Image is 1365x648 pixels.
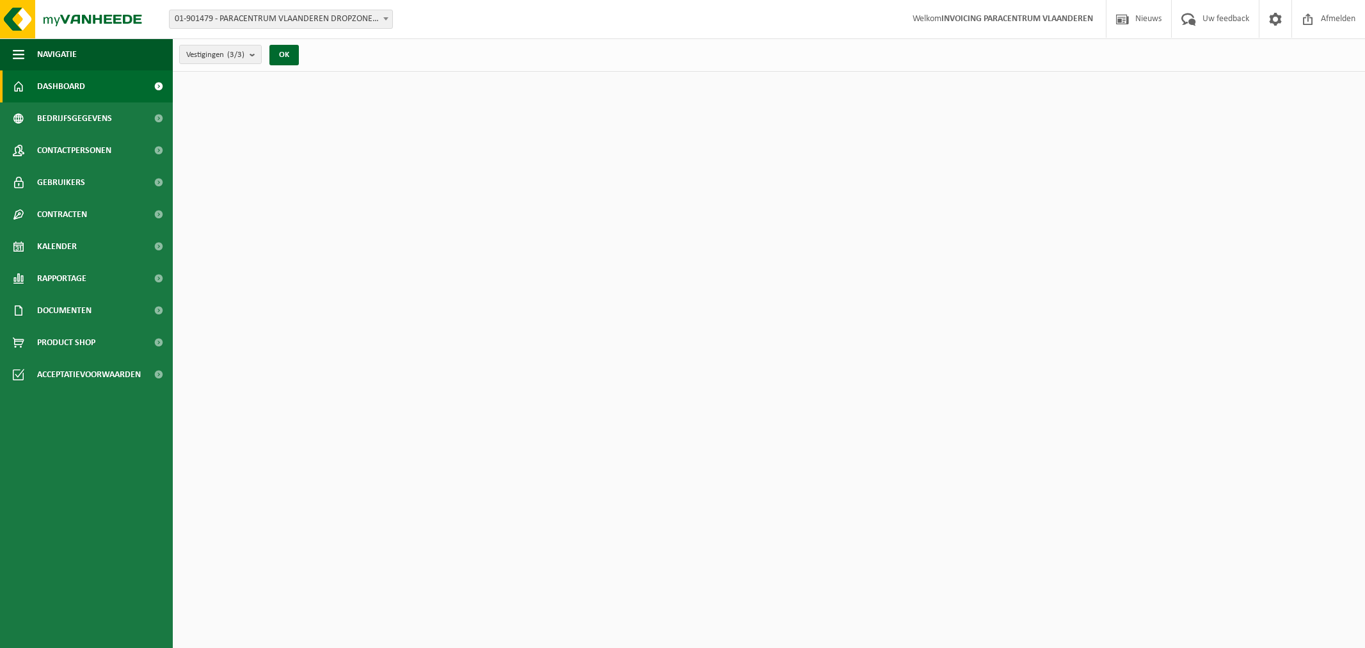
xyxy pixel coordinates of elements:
[37,102,112,134] span: Bedrijfsgegevens
[269,45,299,65] button: OK
[227,51,244,59] count: (3/3)
[941,14,1093,24] strong: INVOICING PARACENTRUM VLAANDEREN
[37,166,85,198] span: Gebruikers
[186,45,244,65] span: Vestigingen
[37,70,85,102] span: Dashboard
[37,134,111,166] span: Contactpersonen
[37,38,77,70] span: Navigatie
[37,295,92,327] span: Documenten
[170,10,392,28] span: 01-901479 - PARACENTRUM VLAANDEREN DROPZONE SCHAFFEN - SCHAFFEN
[37,263,86,295] span: Rapportage
[37,359,141,391] span: Acceptatievoorwaarden
[179,45,262,64] button: Vestigingen(3/3)
[37,327,95,359] span: Product Shop
[37,231,77,263] span: Kalender
[37,198,87,231] span: Contracten
[169,10,393,29] span: 01-901479 - PARACENTRUM VLAANDEREN DROPZONE SCHAFFEN - SCHAFFEN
